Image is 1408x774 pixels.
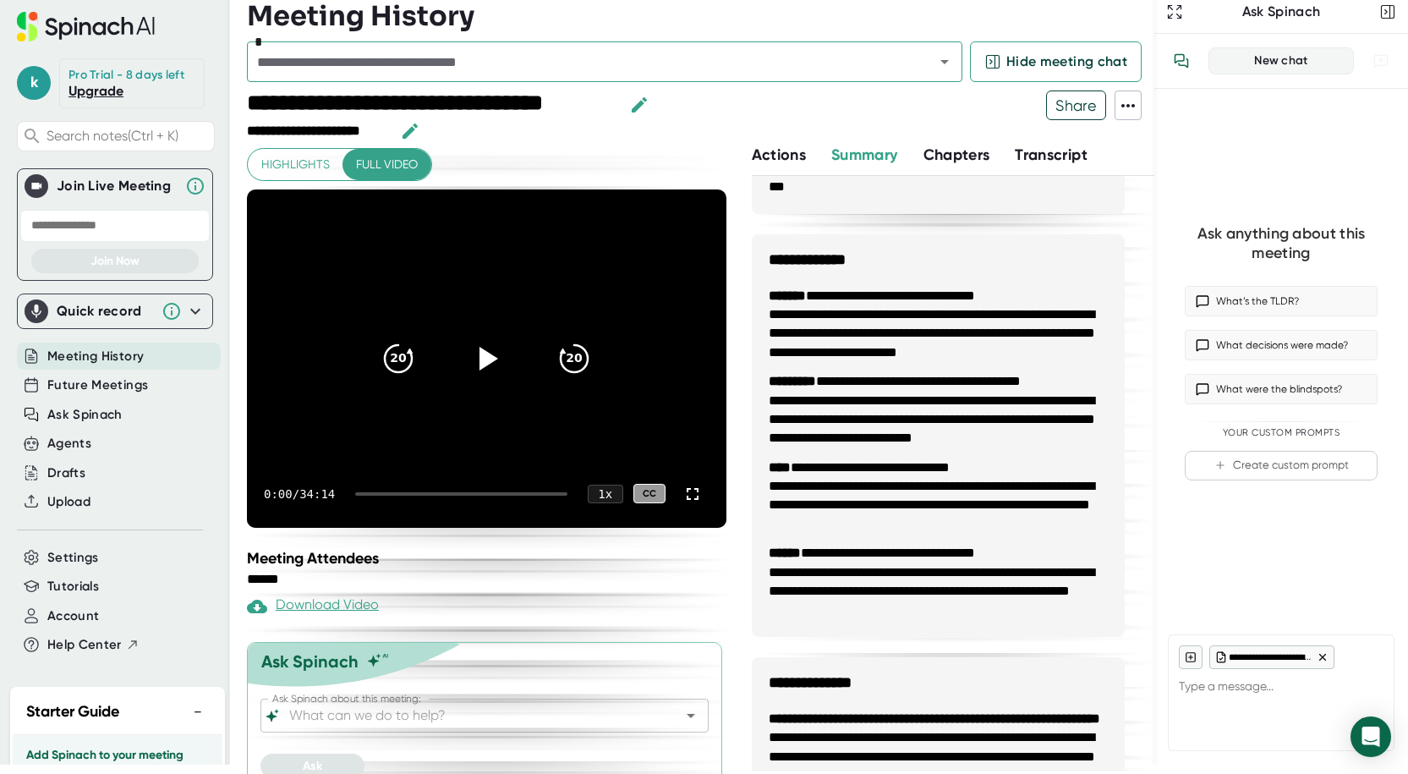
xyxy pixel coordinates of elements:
[923,145,990,164] span: Chapters
[342,149,431,180] button: Full video
[47,577,99,596] button: Tutorials
[970,41,1142,82] button: Hide meeting chat
[47,434,91,453] button: Agents
[1185,374,1378,404] button: What were the blindspots?
[248,149,343,180] button: Highlights
[28,178,45,195] img: Join Live Meeting
[588,485,623,503] div: 1 x
[679,704,703,727] button: Open
[68,68,184,83] div: Pro Trial - 8 days left
[1185,427,1378,439] div: Your Custom Prompts
[261,651,359,672] div: Ask Spinach
[1350,716,1391,757] div: Open Intercom Messenger
[1219,53,1343,69] div: New chat
[1164,44,1198,78] button: View conversation history
[356,154,418,175] span: Full video
[1185,330,1378,360] button: What decisions were made?
[752,145,806,164] span: Actions
[47,635,122,655] span: Help Center
[261,154,330,175] span: Highlights
[47,405,123,425] button: Ask Spinach
[247,596,379,617] div: Paid feature
[247,549,731,568] div: Meeting Attendees
[933,50,956,74] button: Open
[47,128,210,144] span: Search notes (Ctrl + K)
[25,169,205,203] div: Join Live MeetingJoin Live Meeting
[31,249,199,273] button: Join Now
[47,635,140,655] button: Help Center
[1353,710,1383,740] div: Send message
[1015,145,1088,164] span: Transcript
[47,347,144,366] button: Meeting History
[1047,91,1105,120] span: Share
[17,66,51,100] span: k
[1186,3,1376,20] div: Ask Spinach
[47,548,99,568] button: Settings
[1015,144,1088,167] button: Transcript
[1006,52,1127,72] span: Hide meeting chat
[57,178,177,195] div: Join Live Meeting
[1185,224,1378,262] div: Ask anything about this meeting
[303,759,322,773] span: Ask
[47,376,148,395] button: Future Meetings
[47,464,85,483] button: Drafts
[1185,286,1378,316] button: What’s the TLDR?
[47,607,99,626] button: Account
[1046,91,1106,120] button: Share
[831,145,897,164] span: Summary
[57,303,153,320] div: Quick record
[90,254,140,268] span: Join Now
[68,83,123,99] a: Upgrade
[633,484,666,503] div: CC
[26,749,209,762] h3: Add Spinach to your meeting
[26,700,119,723] h2: Starter Guide
[1185,451,1378,480] button: Create custom prompt
[752,144,806,167] button: Actions
[264,487,335,501] div: 0:00 / 34:14
[47,492,90,512] button: Upload
[286,704,654,727] input: What can we do to help?
[923,144,990,167] button: Chapters
[187,700,209,724] button: −
[25,294,205,328] div: Quick record
[831,144,897,167] button: Summary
